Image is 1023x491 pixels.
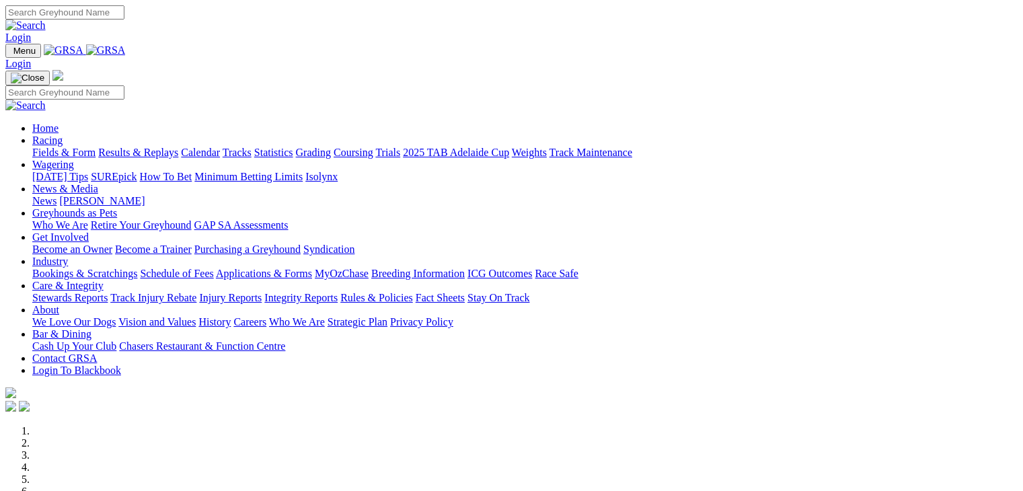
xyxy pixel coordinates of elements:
[5,401,16,412] img: facebook.svg
[390,316,453,328] a: Privacy Policy
[305,171,338,182] a: Isolynx
[254,147,293,158] a: Statistics
[32,268,1018,280] div: Industry
[5,5,124,20] input: Search
[59,195,145,206] a: [PERSON_NAME]
[13,46,36,56] span: Menu
[223,147,252,158] a: Tracks
[32,280,104,291] a: Care & Integrity
[371,268,465,279] a: Breeding Information
[5,44,41,58] button: Toggle navigation
[5,32,31,43] a: Login
[32,304,59,315] a: About
[32,171,1018,183] div: Wagering
[32,171,88,182] a: [DATE] Tips
[19,401,30,412] img: twitter.svg
[110,292,196,303] a: Track Injury Rebate
[32,340,1018,352] div: Bar & Dining
[32,159,74,170] a: Wagering
[5,71,50,85] button: Toggle navigation
[91,219,192,231] a: Retire Your Greyhound
[512,147,547,158] a: Weights
[32,292,108,303] a: Stewards Reports
[140,171,192,182] a: How To Bet
[115,243,192,255] a: Become a Trainer
[32,147,96,158] a: Fields & Form
[334,147,373,158] a: Coursing
[328,316,387,328] a: Strategic Plan
[416,292,465,303] a: Fact Sheets
[467,268,532,279] a: ICG Outcomes
[32,219,1018,231] div: Greyhounds as Pets
[375,147,400,158] a: Trials
[32,340,116,352] a: Cash Up Your Club
[86,44,126,56] img: GRSA
[5,387,16,398] img: logo-grsa-white.png
[194,243,301,255] a: Purchasing a Greyhound
[32,316,1018,328] div: About
[32,135,63,146] a: Racing
[32,207,117,219] a: Greyhounds as Pets
[140,268,213,279] a: Schedule of Fees
[32,219,88,231] a: Who We Are
[44,44,83,56] img: GRSA
[269,316,325,328] a: Who We Are
[233,316,266,328] a: Careers
[32,231,89,243] a: Get Involved
[194,219,289,231] a: GAP SA Assessments
[32,195,1018,207] div: News & Media
[32,256,68,267] a: Industry
[264,292,338,303] a: Integrity Reports
[403,147,509,158] a: 2025 TAB Adelaide Cup
[199,292,262,303] a: Injury Reports
[303,243,354,255] a: Syndication
[32,122,59,134] a: Home
[32,292,1018,304] div: Care & Integrity
[32,328,91,340] a: Bar & Dining
[32,243,112,255] a: Become an Owner
[216,268,312,279] a: Applications & Forms
[119,340,285,352] a: Chasers Restaurant & Function Centre
[296,147,331,158] a: Grading
[5,58,31,69] a: Login
[52,70,63,81] img: logo-grsa-white.png
[91,171,137,182] a: SUREpick
[32,365,121,376] a: Login To Blackbook
[32,183,98,194] a: News & Media
[535,268,578,279] a: Race Safe
[340,292,413,303] a: Rules & Policies
[118,316,196,328] a: Vision and Values
[194,171,303,182] a: Minimum Betting Limits
[32,268,137,279] a: Bookings & Scratchings
[32,352,97,364] a: Contact GRSA
[5,100,46,112] img: Search
[467,292,529,303] a: Stay On Track
[32,316,116,328] a: We Love Our Dogs
[315,268,369,279] a: MyOzChase
[181,147,220,158] a: Calendar
[198,316,231,328] a: History
[32,243,1018,256] div: Get Involved
[5,85,124,100] input: Search
[550,147,632,158] a: Track Maintenance
[11,73,44,83] img: Close
[5,20,46,32] img: Search
[32,195,56,206] a: News
[32,147,1018,159] div: Racing
[98,147,178,158] a: Results & Replays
